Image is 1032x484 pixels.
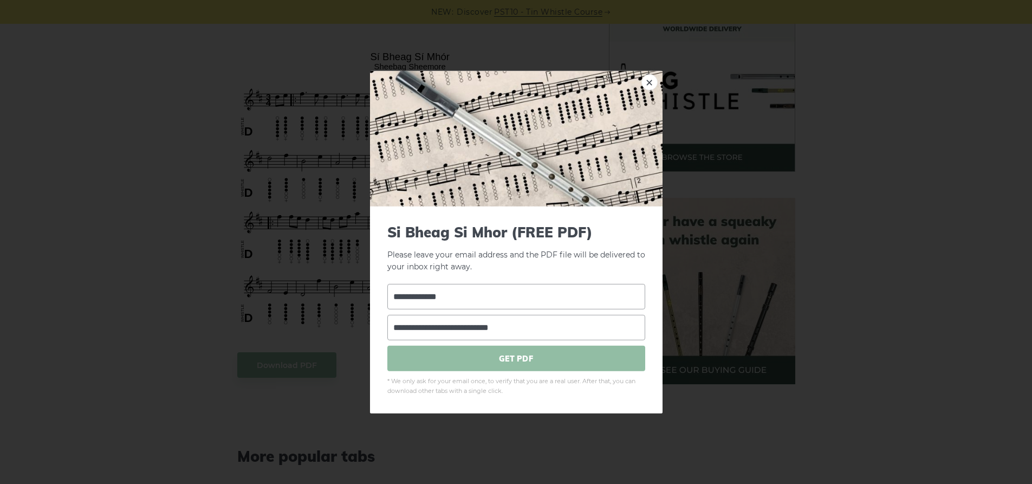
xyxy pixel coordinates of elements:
a: × [641,74,658,90]
img: Tin Whistle Tab Preview [370,70,663,206]
span: Si­ Bheag Si­ Mhor (FREE PDF) [387,223,645,240]
p: Please leave your email address and the PDF file will be delivered to your inbox right away. [387,223,645,273]
span: GET PDF [387,346,645,371]
span: * We only ask for your email once, to verify that you are a real user. After that, you can downlo... [387,377,645,396]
